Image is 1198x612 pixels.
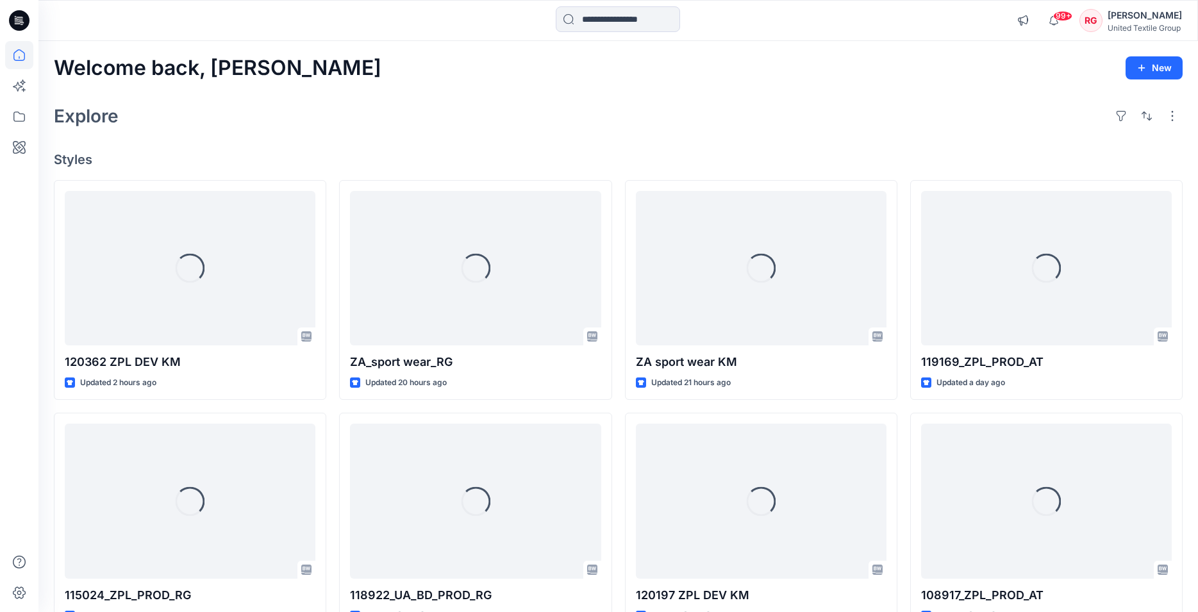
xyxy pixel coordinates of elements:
p: 119169_ZPL_PROD_AT [921,353,1172,371]
h4: Styles [54,152,1183,167]
button: New [1126,56,1183,79]
p: Updated a day ago [936,376,1005,390]
p: Updated 20 hours ago [365,376,447,390]
h2: Explore [54,106,119,126]
h2: Welcome back, [PERSON_NAME] [54,56,381,80]
p: 108917_ZPL_PROD_AT [921,586,1172,604]
span: 99+ [1053,11,1072,21]
p: ZA sport wear KM [636,353,886,371]
p: Updated 21 hours ago [651,376,731,390]
div: [PERSON_NAME] [1108,8,1182,23]
p: ZA_sport wear_RG [350,353,601,371]
p: 115024_ZPL_PROD_RG [65,586,315,604]
div: United Textile Group [1108,23,1182,33]
p: 120362 ZPL DEV KM [65,353,315,371]
p: Updated 2 hours ago [80,376,156,390]
p: 118922_UA_BD_PROD_RG [350,586,601,604]
div: RG [1079,9,1102,32]
p: 120197 ZPL DEV KM [636,586,886,604]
